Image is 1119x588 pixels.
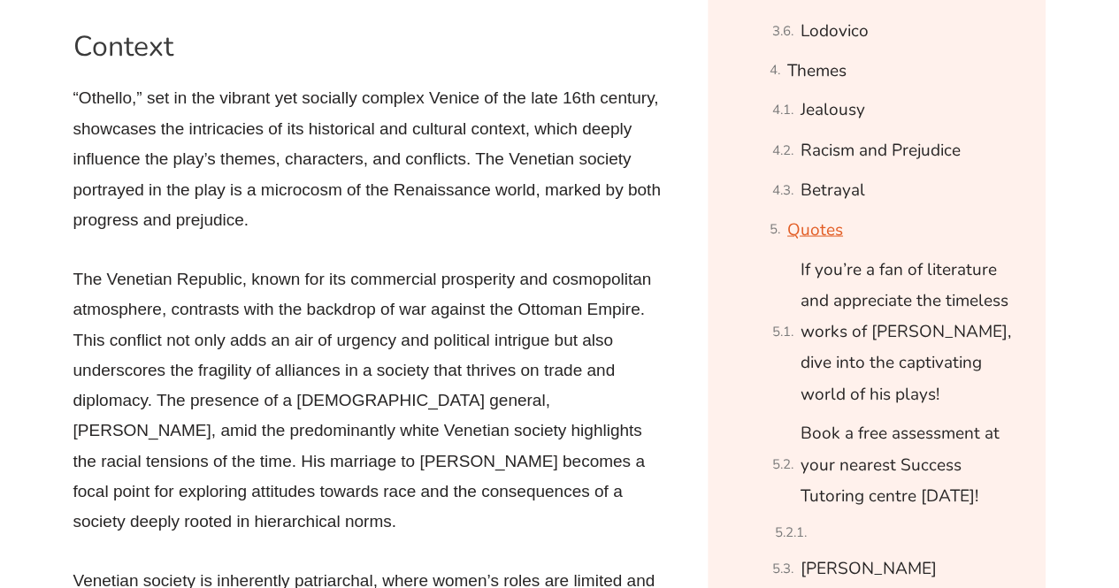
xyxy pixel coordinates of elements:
a: Jealousy [801,95,865,126]
a: If you’re a fan of literature and appreciate the timeless works of [PERSON_NAME], dive into the c... [801,254,1023,409]
h2: Context [73,28,666,65]
iframe: Chat Widget [824,388,1119,588]
p: “Othello,” set in the vibrant yet socially complex Venice of the late 16th century, showcases the... [73,83,666,234]
a: Book a free assessment at your nearest Success Tutoring centre [DATE]! [801,417,1023,511]
a: Quotes [787,214,843,245]
a: Lodovico [801,16,869,47]
a: Betrayal [801,174,865,205]
a: Themes [787,56,847,87]
a: [PERSON_NAME] [801,553,937,584]
a: Racism and Prejudice [801,134,961,165]
p: The Venetian Republic, known for its commercial prosperity and cosmopolitan atmosphere, contrasts... [73,263,666,536]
